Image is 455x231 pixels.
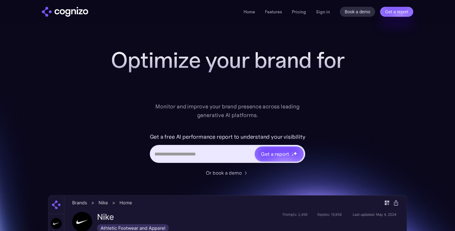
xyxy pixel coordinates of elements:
[265,9,282,15] a: Features
[42,7,88,17] img: cognizo logo
[104,48,351,72] h1: Optimize your brand for
[254,146,304,162] a: Get a reportstarstarstar
[261,150,289,158] div: Get a report
[206,169,249,177] a: Or book a demo
[316,8,330,15] a: Sign in
[150,132,305,166] form: Hero URL Input Form
[206,169,242,177] div: Or book a demo
[292,154,294,156] img: star
[151,102,304,120] div: Monitor and improve your brand presence across leading generative AI platforms.
[380,7,413,17] a: Get a report
[42,7,88,17] a: home
[340,7,375,17] a: Book a demo
[292,9,306,15] a: Pricing
[244,9,255,15] a: Home
[150,132,305,142] label: Get a free AI performance report to understand your visibility
[293,151,297,155] img: star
